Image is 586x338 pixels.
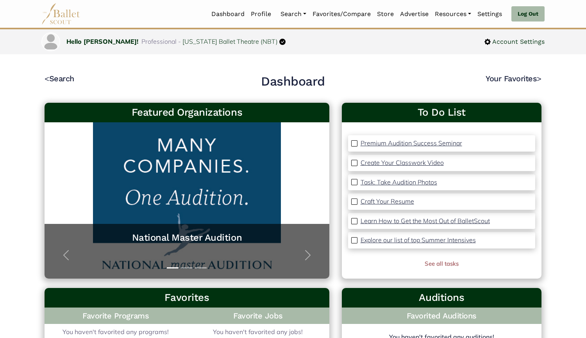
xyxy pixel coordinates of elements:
[361,178,437,186] p: Task: Take Audition Photos
[491,37,545,47] span: Account Settings
[167,263,179,272] button: Slide 1
[309,6,374,22] a: Favorites/Compare
[537,73,541,83] code: >
[361,159,444,166] p: Create Your Classwork Video
[361,217,490,225] p: Learn How to Get the Most Out of BalletScout
[51,106,323,119] h3: Featured Organizations
[182,38,278,45] a: [US_STATE] Ballet Theatre (NBT)
[66,38,138,45] a: Hello [PERSON_NAME]!
[178,38,181,45] span: -
[432,6,474,22] a: Resources
[181,263,193,272] button: Slide 2
[484,37,545,47] a: Account Settings
[52,232,322,244] a: National Master Audition
[248,6,274,22] a: Profile
[361,177,437,188] a: Task: Take Audition Photos
[141,38,177,45] span: Professional
[361,216,490,226] a: Learn How to Get the Most Out of BalletScout
[45,308,187,324] h4: Favorite Programs
[361,236,476,244] p: Explore our list of top Summer Intensives
[348,106,535,119] a: To Do List
[277,6,309,22] a: Search
[42,33,59,50] img: profile picture
[195,263,207,272] button: Slide 3
[187,308,329,324] h4: Favorite Jobs
[425,260,459,267] a: See all tasks
[474,6,505,22] a: Settings
[45,74,74,83] a: <Search
[361,197,414,207] a: Craft Your Resume
[374,6,397,22] a: Store
[361,138,462,148] a: Premium Audition Success Seminar
[397,6,432,22] a: Advertise
[361,158,444,168] a: Create Your Classwork Video
[361,197,414,205] p: Craft Your Resume
[51,291,323,304] h3: Favorites
[45,73,49,83] code: <
[511,6,545,22] a: Log Out
[486,74,541,83] a: Your Favorites>
[208,6,248,22] a: Dashboard
[361,139,462,147] p: Premium Audition Success Seminar
[361,235,476,245] a: Explore our list of top Summer Intensives
[348,311,535,321] h4: Favorited Auditions
[261,73,325,90] h2: Dashboard
[348,291,535,304] h3: Auditions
